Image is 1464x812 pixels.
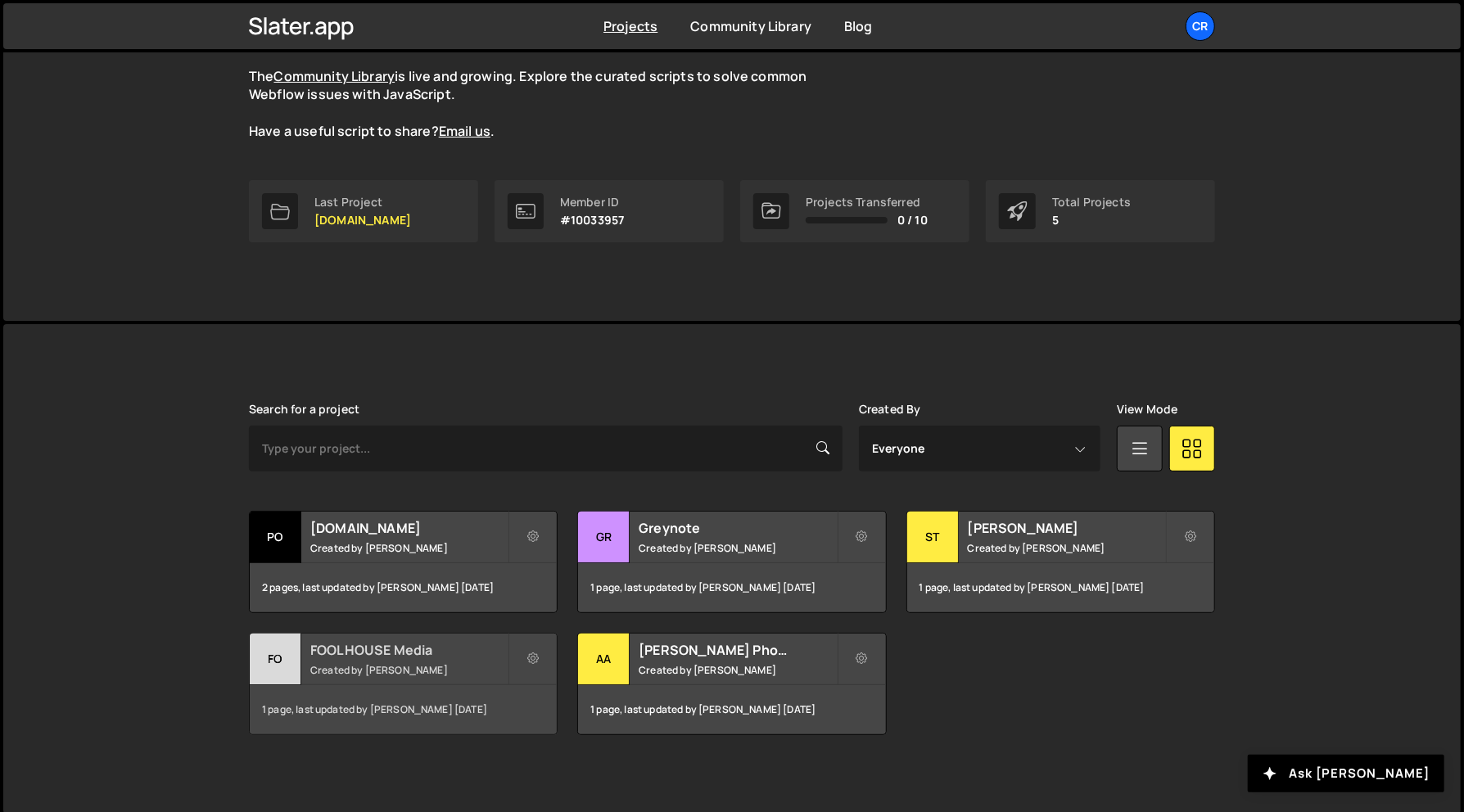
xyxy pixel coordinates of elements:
h2: FOOLHOUSE Media [310,641,508,659]
label: Search for a project [249,403,359,416]
a: Blog [844,17,873,35]
a: cr [1186,11,1215,41]
a: St [PERSON_NAME] Created by [PERSON_NAME] 1 page, last updated by [PERSON_NAME] [DATE] [906,511,1215,613]
small: Created by [PERSON_NAME] [968,541,1165,555]
small: Created by [PERSON_NAME] [310,541,508,555]
a: Email us [439,122,490,140]
label: View Mode [1117,403,1177,416]
a: Community Library [273,67,395,85]
div: 1 page, last updated by [PERSON_NAME] [DATE] [250,685,557,734]
div: FO [250,634,301,685]
p: [DOMAIN_NAME] [314,214,411,227]
div: 1 page, last updated by [PERSON_NAME] [DATE] [578,685,885,734]
div: Projects Transferred [806,196,928,209]
div: St [907,512,959,563]
h2: [DOMAIN_NAME] [310,519,508,537]
div: Total Projects [1052,196,1131,209]
a: Last Project [DOMAIN_NAME] [249,180,478,242]
div: 1 page, last updated by [PERSON_NAME] [DATE] [578,563,885,612]
div: po [250,512,301,563]
div: Gr [578,512,630,563]
a: po [DOMAIN_NAME] Created by [PERSON_NAME] 2 pages, last updated by [PERSON_NAME] [DATE] [249,511,558,613]
a: Gr Greynote Created by [PERSON_NAME] 1 page, last updated by [PERSON_NAME] [DATE] [577,511,886,613]
small: Created by [PERSON_NAME] [639,541,836,555]
div: Member ID [560,196,624,209]
h2: Greynote [639,519,836,537]
div: Aa [578,634,630,685]
h2: [PERSON_NAME] Photography Portfolio [639,641,836,659]
a: FO FOOLHOUSE Media Created by [PERSON_NAME] 1 page, last updated by [PERSON_NAME] [DATE] [249,633,558,735]
button: Ask [PERSON_NAME] [1248,755,1444,792]
small: Created by [PERSON_NAME] [310,663,508,677]
div: 1 page, last updated by [PERSON_NAME] [DATE] [907,563,1214,612]
div: Last Project [314,196,411,209]
p: The is live and growing. Explore the curated scripts to solve common Webflow issues with JavaScri... [249,67,838,141]
h2: [PERSON_NAME] [968,519,1165,537]
div: 2 pages, last updated by [PERSON_NAME] [DATE] [250,563,557,612]
small: Created by [PERSON_NAME] [639,663,836,677]
a: Community Library [690,17,811,35]
label: Created By [859,403,921,416]
p: 5 [1052,214,1131,227]
p: #10033957 [560,214,624,227]
a: Projects [603,17,657,35]
a: Aa [PERSON_NAME] Photography Portfolio Created by [PERSON_NAME] 1 page, last updated by [PERSON_N... [577,633,886,735]
span: 0 / 10 [897,214,928,227]
input: Type your project... [249,426,843,471]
